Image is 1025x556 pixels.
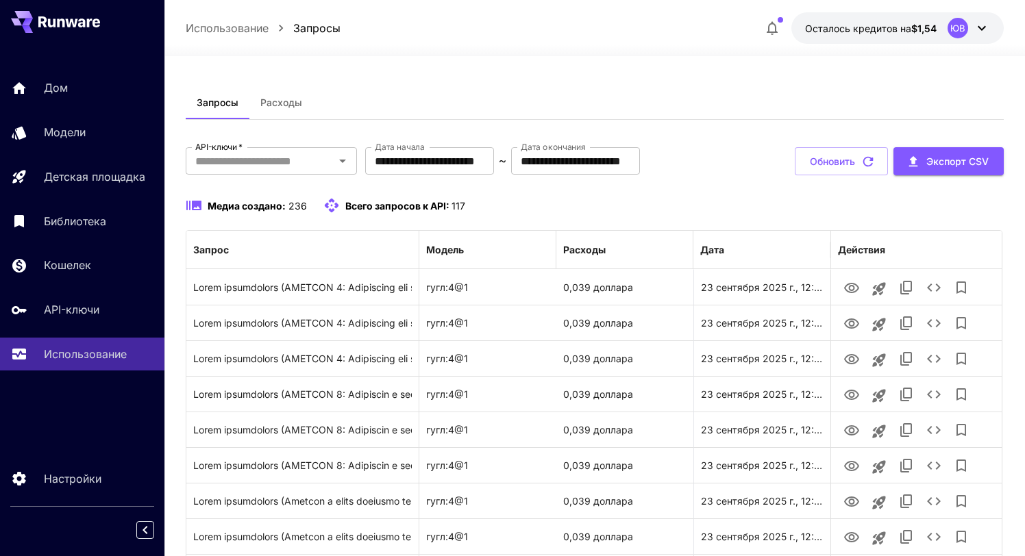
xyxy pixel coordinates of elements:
font: 23 сентября 2025 г., 12:54 [701,424,826,435]
button: Вид [838,487,865,515]
button: Подробности см. [920,309,948,337]
div: Нажмите, чтобы скопировать подсказку [193,341,412,376]
button: Подробности см. [920,523,948,551]
font: 23 сентября 2025 г., 12:56 [701,317,826,329]
font: 23 сентября 2025 г., 12:54 [701,459,826,471]
div: Нажмите, чтобы скопировать подсказку [193,412,412,447]
button: Запуск на игровой площадке [865,311,893,338]
div: гугл:4@1 [419,518,556,554]
font: Использование [186,21,269,35]
font: ~ [499,154,506,167]
button: Копировать TaskUUID [893,523,920,551]
font: Дата [700,244,724,255]
button: Запуск на игровой площадке [865,418,893,445]
button: Копировать TaskUUID [893,452,920,479]
button: Подробности см. [920,488,948,515]
div: Нажмите, чтобы скопировать подсказку [193,377,412,412]
div: Нажмите, чтобы скопировать подсказку [193,483,412,518]
button: Добавить в библиотеку [948,523,975,551]
font: гугл:4@1 [426,531,468,542]
font: гугл:4@1 [426,459,468,471]
font: 23 сентября 2025 г., 12:53 [701,531,826,542]
button: Копировать TaskUUID [893,416,920,444]
button: Подробности см. [920,345,948,372]
font: Запросы [293,21,341,35]
font: Дом [44,81,68,94]
font: Экспорт CSV [926,155,989,167]
button: Запуск на игровой площадке [865,346,893,374]
div: 23 сентября 2025 г., 12:56 [693,340,830,376]
font: 0,039 доллара [563,388,633,400]
font: Модель [426,244,464,255]
button: Открыть [333,151,352,170]
font: Запросы [197,97,238,108]
button: 1,54262 доллараЮВ [791,12,1004,44]
font: гугл:4@1 [426,317,468,329]
div: 0,039 доллара [556,518,693,554]
font: гугл:4@1 [426,424,468,435]
div: гугл:4@1 [419,412,556,447]
font: 0,039 доллара [563,531,633,542]
div: 1,54262 доллара [805,21,937,36]
font: гугл:4@1 [426,495,468,507]
font: 23 сентября 2025 г., 12:53 [701,495,826,507]
font: Расходы [260,97,302,108]
button: Подробности см. [920,452,948,479]
button: Свернуть боковую панель [136,521,154,539]
font: Всего запросов к API: [345,200,449,212]
font: 0,039 доллара [563,495,633,507]
div: гугл:4@1 [419,483,556,518]
div: Нажмите, чтобы скопировать подсказку [193,448,412,483]
font: Медиа создано: [208,200,286,212]
div: 23 сентября 2025 г., 12:56 [693,305,830,340]
button: Добавить в библиотеку [948,452,975,479]
font: Библиотека [44,214,106,228]
font: Дата начала [375,142,425,152]
button: Обновить [795,147,888,175]
button: Подробности см. [920,416,948,444]
div: 23 сентября 2025 г., 12:54 [693,376,830,412]
button: Запуск на игровой площадке [865,489,893,516]
button: Копировать TaskUUID [893,381,920,408]
button: Вид [838,309,865,337]
div: 0,039 доллара [556,447,693,483]
button: Запуск на игровой площадке [865,382,893,409]
font: Осталось кредитов на [805,23,911,34]
div: 0,039 доллара [556,412,693,447]
button: Вид [838,416,865,444]
font: 117 [452,200,465,212]
button: Добавить в библиотеку [948,345,975,372]
font: Обновить [810,155,855,167]
button: Запуск на игровой площадке [865,453,893,481]
div: гугл:4@1 [419,269,556,305]
font: 0,039 доллара [563,281,633,293]
font: ЮВ [950,23,965,34]
div: 0,039 доллара [556,269,693,305]
div: 23 сентября 2025 г., 12:54 [693,447,830,483]
button: Подробности см. [920,274,948,301]
button: Добавить в библиотеку [948,416,975,444]
font: Дата окончания [521,142,586,152]
div: 0,039 доллара [556,483,693,518]
div: 23 сентября 2025 г., 12:54 [693,412,830,447]
font: 0,039 доллара [563,317,633,329]
font: гугл:4@1 [426,353,468,364]
font: 0,039 доллара [563,424,633,435]
font: гугл:4@1 [426,281,468,293]
font: 23 сентября 2025 г., 12:56 [701,353,826,364]
font: API-ключи [195,142,237,152]
div: гугл:4@1 [419,447,556,483]
div: Нажмите, чтобы скопировать подсказку [193,305,412,340]
div: 0,039 доллара [556,305,693,340]
div: Нажмите, чтобы скопировать подсказку [193,270,412,305]
button: Вид [838,273,865,301]
font: 23 сентября 2025 г., 12:56 [701,281,826,293]
button: Запуск на игровой площадке [865,275,893,303]
font: API-ключи [44,303,99,316]
a: Использование [186,20,269,36]
button: Копировать TaskUUID [893,309,920,337]
div: 0,039 доллара [556,376,693,412]
div: 0,039 доллара [556,340,693,376]
button: Вид [838,344,865,372]
a: Запросы [293,20,341,36]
